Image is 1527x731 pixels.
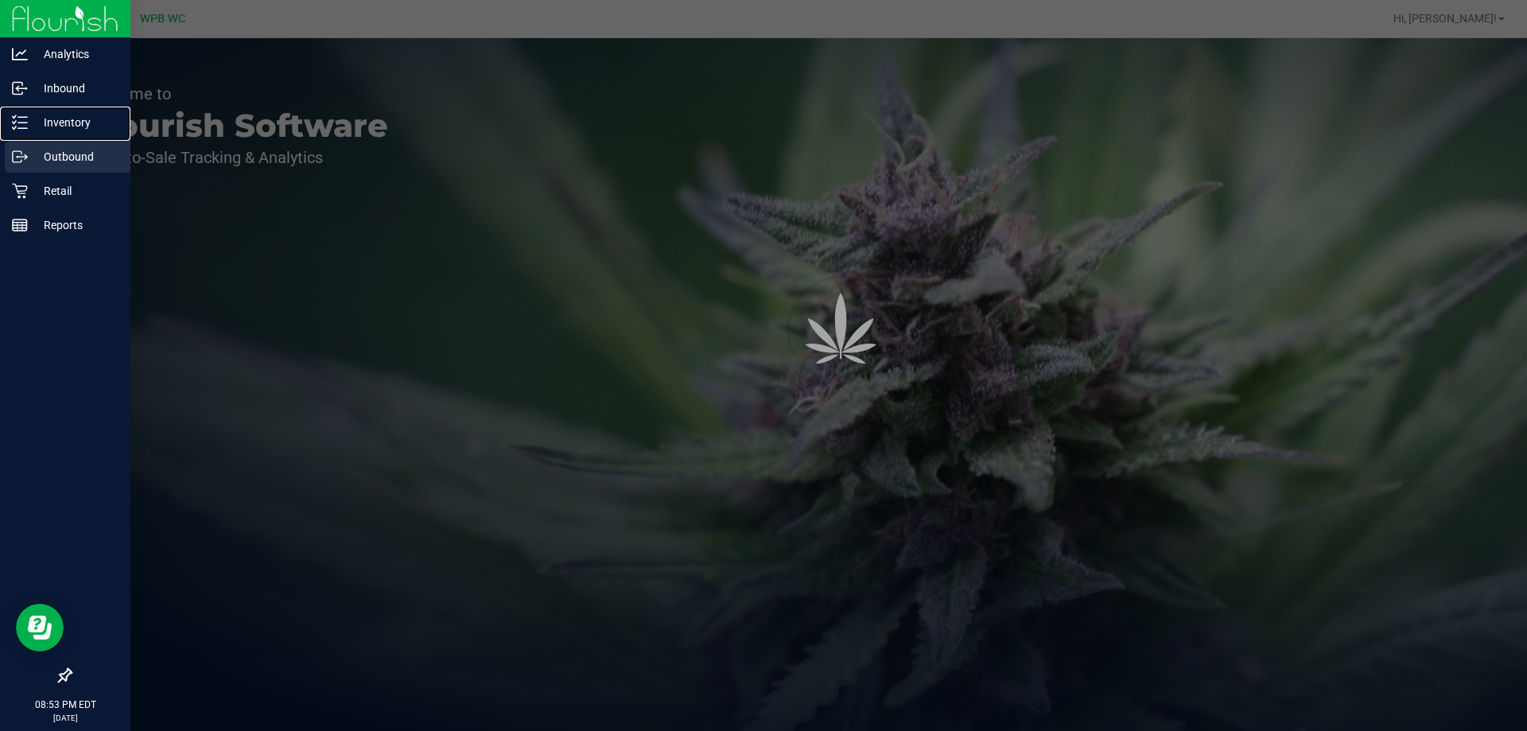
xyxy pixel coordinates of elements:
[16,604,64,651] iframe: Resource center
[12,115,28,130] inline-svg: Inventory
[12,217,28,233] inline-svg: Reports
[28,79,123,98] p: Inbound
[28,216,123,235] p: Reports
[12,149,28,165] inline-svg: Outbound
[28,181,123,200] p: Retail
[28,113,123,132] p: Inventory
[28,147,123,166] p: Outbound
[28,45,123,64] p: Analytics
[7,712,123,724] p: [DATE]
[12,46,28,62] inline-svg: Analytics
[7,698,123,712] p: 08:53 PM EDT
[12,183,28,199] inline-svg: Retail
[12,80,28,96] inline-svg: Inbound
